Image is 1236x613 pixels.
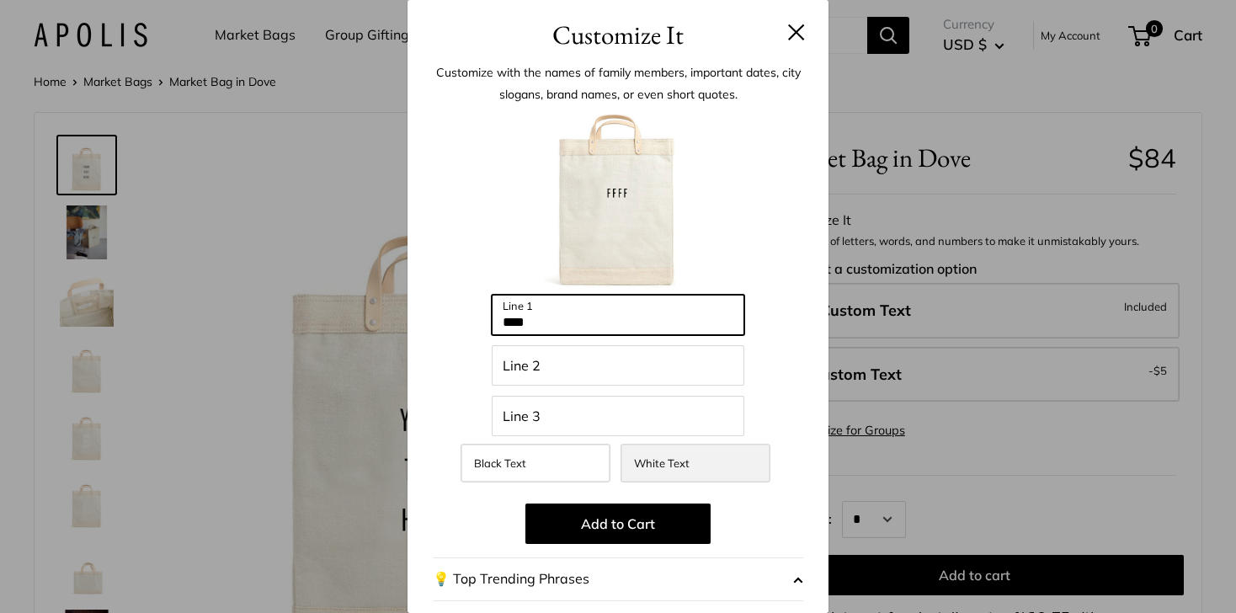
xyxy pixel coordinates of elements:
[525,109,711,295] img: customizer-prod
[433,557,803,601] button: 💡 Top Trending Phrases
[433,61,803,105] p: Customize with the names of family members, important dates, city slogans, brand names, or even s...
[525,504,711,544] button: Add to Cart
[433,15,803,55] h3: Customize It
[461,444,610,482] label: Black Text
[634,456,690,470] span: White Text
[621,444,770,482] label: White Text
[474,456,526,470] span: Black Text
